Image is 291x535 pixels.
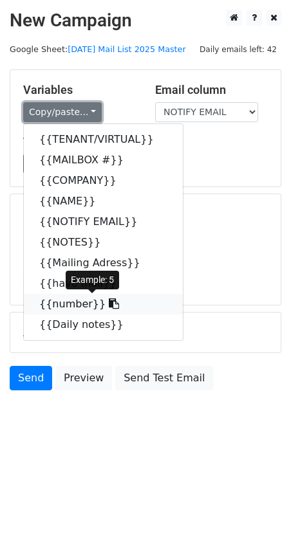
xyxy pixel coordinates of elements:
a: Send Test Email [115,366,213,390]
a: Copy/paste... [23,102,102,122]
div: Example: 5 [66,271,119,289]
small: Google Sheet: [10,44,186,54]
a: {{COMPANY}} [24,170,183,191]
h2: New Campaign [10,10,281,32]
a: Preview [55,366,112,390]
a: Daily emails left: 42 [195,44,281,54]
iframe: Chat Widget [227,473,291,535]
a: [DATE] Mail List 2025 Master [68,44,186,54]
a: {{NOTES}} [24,232,183,253]
a: {{Daily notes}} [24,314,183,335]
a: {{TENANT/VIRTUAL}} [24,129,183,150]
h5: Email column [155,83,268,97]
span: Daily emails left: 42 [195,42,281,57]
a: {{Mailing Adress}} [24,253,183,273]
a: {{NOTIFY EMAIL}} [24,212,183,232]
a: Send [10,366,52,390]
a: {{have mail}} [24,273,183,294]
h5: Variables [23,83,136,97]
a: {{NAME}} [24,191,183,212]
a: {{number}} [24,294,183,314]
a: {{MAILBOX #}} [24,150,183,170]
